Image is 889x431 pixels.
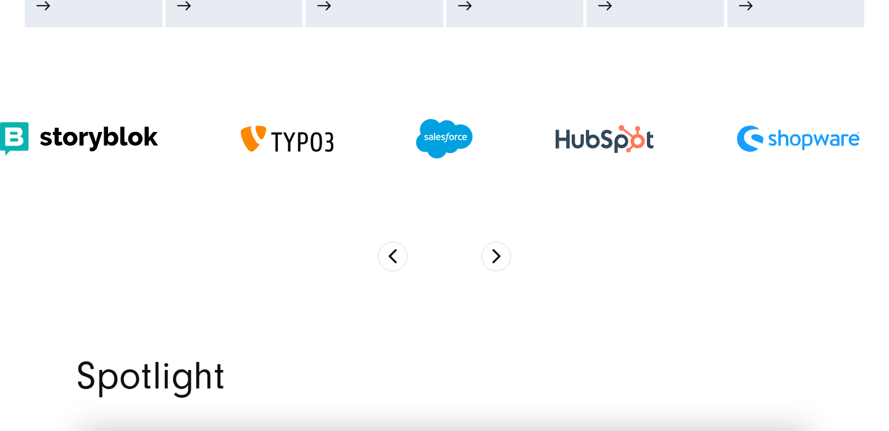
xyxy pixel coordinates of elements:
img: TYPO3 Gold Memeber Agentur - Digitalagentur für TYPO3 CMS Entwicklung SUNZINET [241,126,333,152]
button: Next [482,242,511,271]
button: Previous [378,242,407,271]
img: Shopware Partner Agentur - Digitalagentur SUNZINET [737,125,860,152]
img: HubSpot Gold Partner Agentur - Digitalagentur SUNZINET [556,125,654,153]
h2: Spotlight [77,358,812,395]
img: Salesforce Partner Agentur - Digitalagentur SUNZINET [416,119,473,158]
